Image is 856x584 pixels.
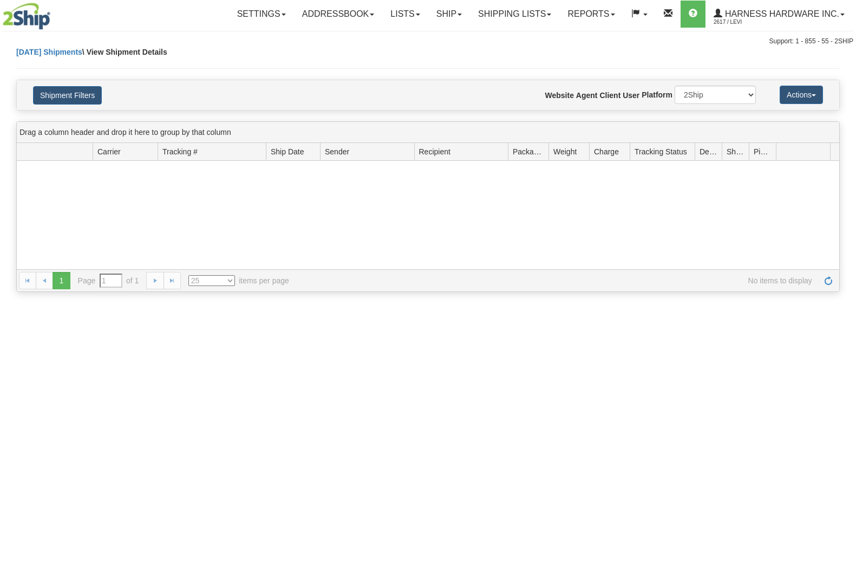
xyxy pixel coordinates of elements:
[78,274,139,288] span: Page of 1
[559,1,623,28] a: Reports
[188,275,289,286] span: items per page
[727,146,744,157] span: Shipment Issues
[722,9,839,18] span: Harness Hardware Inc.
[33,86,102,105] button: Shipment Filters
[82,48,167,56] span: \ View Shipment Details
[428,1,470,28] a: Ship
[162,146,198,157] span: Tracking #
[545,90,574,101] label: Website
[294,1,383,28] a: Addressbook
[419,146,450,157] span: Recipient
[304,275,812,286] span: No items to display
[635,146,687,157] span: Tracking Status
[780,86,823,104] button: Actions
[3,3,50,30] img: logo2617.jpg
[17,122,839,143] div: grid grouping header
[623,90,639,101] label: User
[16,48,82,56] a: [DATE] Shipments
[642,89,672,100] label: Platform
[513,146,544,157] span: Packages
[594,146,619,157] span: Charge
[553,146,577,157] span: Weight
[705,1,853,28] a: Harness Hardware Inc. 2617 / Levi
[97,146,121,157] span: Carrier
[53,272,70,289] span: 1
[470,1,559,28] a: Shipping lists
[754,146,772,157] span: Pickup Status
[599,90,620,101] label: Client
[382,1,428,28] a: Lists
[229,1,294,28] a: Settings
[700,146,717,157] span: Delivery Status
[271,146,304,157] span: Ship Date
[820,272,837,289] a: Refresh
[714,17,795,28] span: 2617 / Levi
[576,90,598,101] label: Agent
[325,146,349,157] span: Sender
[3,37,853,46] div: Support: 1 - 855 - 55 - 2SHIP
